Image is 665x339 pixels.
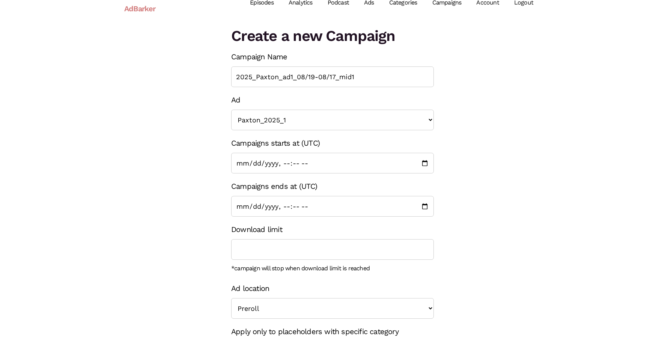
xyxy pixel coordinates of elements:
[231,282,269,295] label: Ad location
[231,179,317,193] label: Campaigns ends at (UTC)
[231,25,434,47] h1: Create a new Campaign
[231,93,240,107] label: Ad
[231,50,287,63] label: Campaign Name
[231,223,282,236] label: Download limit
[231,136,320,150] label: Campaigns starts at (UTC)
[231,325,399,338] label: Apply only to placeholders with specific category
[231,263,434,274] div: *campaign will stop when download limit is reached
